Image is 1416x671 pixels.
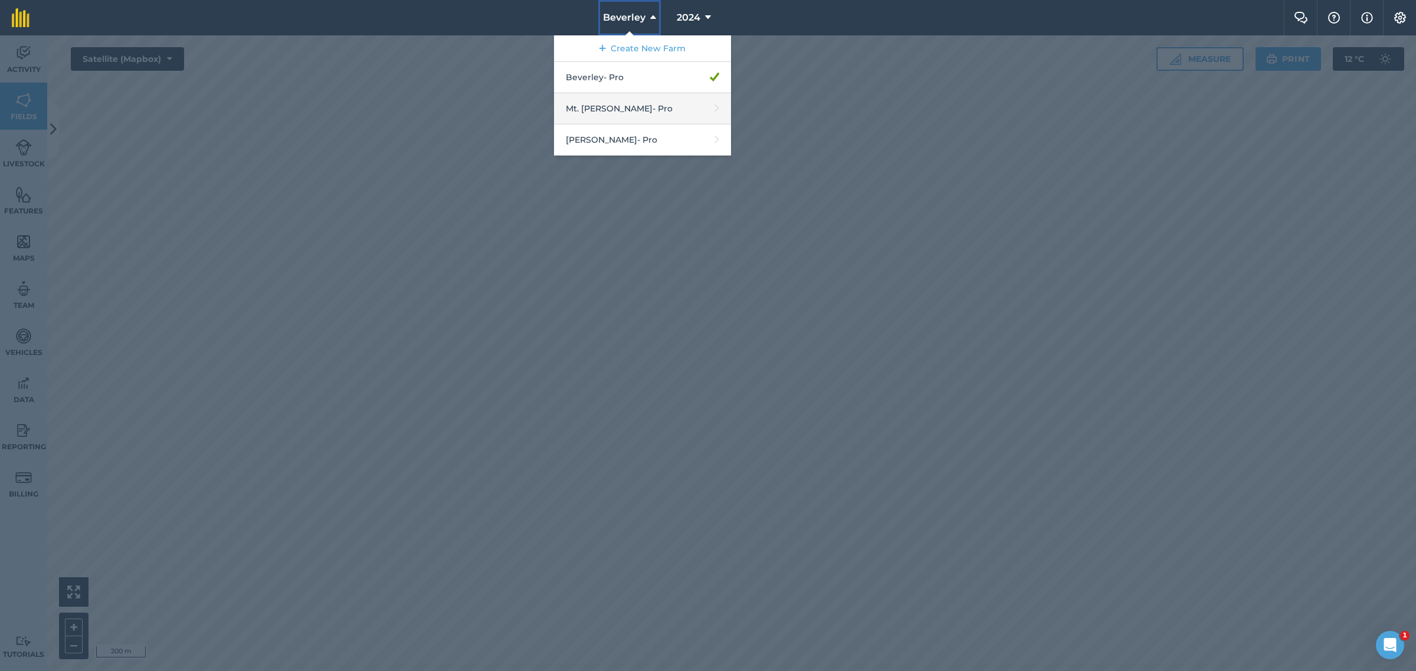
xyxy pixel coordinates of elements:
img: A cog icon [1393,12,1407,24]
img: fieldmargin Logo [12,8,29,27]
a: Create New Farm [554,35,731,62]
a: Mt. [PERSON_NAME]- Pro [554,93,731,124]
span: Beverley [603,11,645,25]
a: Beverley- Pro [554,62,731,93]
img: A question mark icon [1327,12,1341,24]
img: Two speech bubbles overlapping with the left bubble in the forefront [1294,12,1308,24]
span: 1 [1400,631,1410,640]
iframe: Intercom live chat [1376,631,1404,659]
a: [PERSON_NAME]- Pro [554,124,731,156]
span: 2024 [677,11,700,25]
img: svg+xml;base64,PHN2ZyB4bWxucz0iaHR0cDovL3d3dy53My5vcmcvMjAwMC9zdmciIHdpZHRoPSIxNyIgaGVpZ2h0PSIxNy... [1361,11,1373,25]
